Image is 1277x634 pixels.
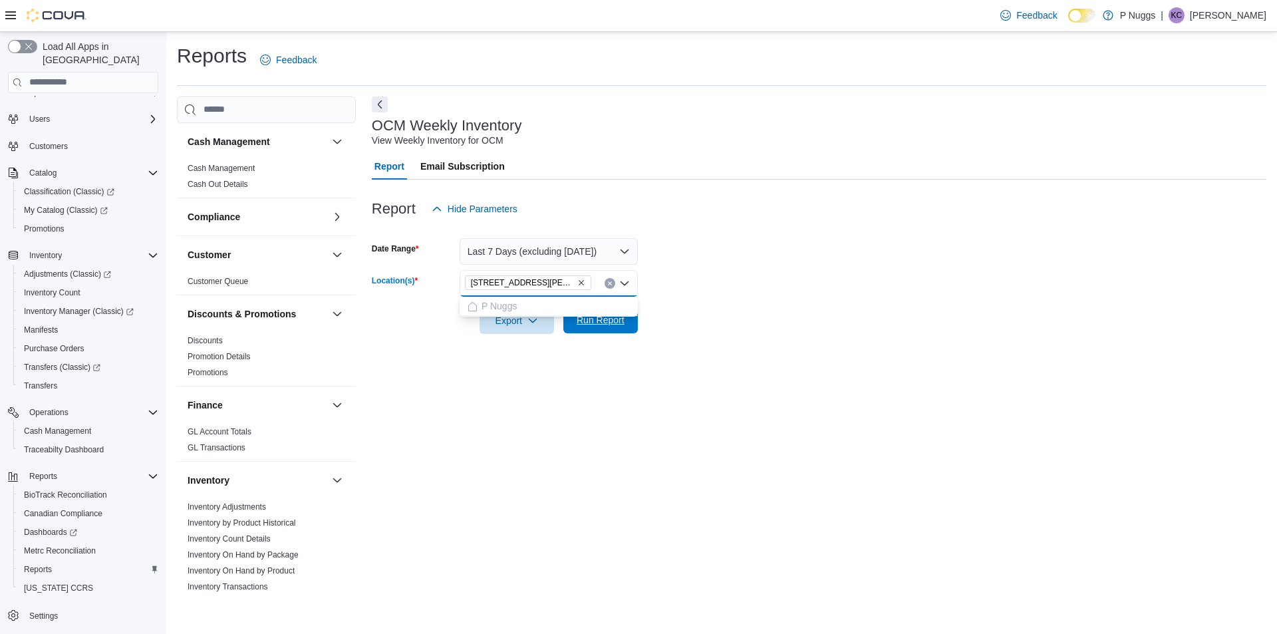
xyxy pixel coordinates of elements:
button: Inventory [3,246,164,265]
span: KC [1171,7,1183,23]
button: Settings [3,605,164,625]
a: Cash Out Details [188,180,248,189]
button: Users [3,110,164,128]
a: My Catalog (Classic) [13,201,164,220]
a: Canadian Compliance [19,506,108,522]
h3: Compliance [188,210,240,224]
span: Customer Queue [188,276,248,287]
span: Transfers [24,381,57,391]
span: Transfers (Classic) [24,362,100,373]
span: Promotion Details [188,351,251,362]
button: Compliance [329,209,345,225]
span: Cash Management [188,163,255,174]
button: Export [480,307,554,334]
button: Run Report [563,307,638,333]
button: P Nuggs [460,297,638,316]
a: Classification (Classic) [19,184,120,200]
button: Promotions [13,220,164,238]
img: Cova [27,9,86,22]
a: Dashboards [13,523,164,542]
span: Users [24,111,158,127]
span: Inventory Adjustments [188,502,266,512]
span: Transfers (Classic) [19,359,158,375]
a: Promotions [19,221,70,237]
a: BioTrack Reconciliation [19,487,112,503]
button: Inventory [188,474,327,487]
a: Inventory Manager (Classic) [19,303,139,319]
button: [US_STATE] CCRS [13,579,164,597]
a: Inventory Manager (Classic) [13,302,164,321]
button: Clear input [605,278,615,289]
span: Promotions [24,224,65,234]
span: Feedback [276,53,317,67]
div: Finance [177,424,356,461]
button: Reports [3,467,164,486]
span: Manifests [19,322,158,338]
h1: Reports [177,43,247,69]
a: Traceabilty Dashboard [19,442,109,458]
span: Load All Apps in [GEOGRAPHIC_DATA] [37,40,158,67]
span: Inventory Count Details [188,534,271,544]
span: Settings [29,611,58,621]
span: Inventory [24,247,158,263]
span: Transfers [19,378,158,394]
a: [US_STATE] CCRS [19,580,98,596]
a: Customer Queue [188,277,248,286]
button: Cash Management [13,422,164,440]
span: Inventory Transactions [188,581,268,592]
span: Inventory Count [24,287,80,298]
p: P Nuggs [1120,7,1155,23]
h3: OCM Weekly Inventory [372,118,522,134]
span: Reports [19,561,158,577]
a: Cash Management [188,164,255,173]
span: Metrc Reconciliation [24,546,96,556]
a: Adjustments (Classic) [13,265,164,283]
a: Classification (Classic) [13,182,164,201]
label: Location(s) [372,275,418,286]
a: Transfers (Classic) [13,358,164,377]
span: Adjustments (Classic) [24,269,111,279]
button: Close list of options [619,278,630,289]
h3: Cash Management [188,135,270,148]
span: Adjustments (Classic) [19,266,158,282]
div: Choose from the following options [460,297,638,316]
span: Inventory by Product Historical [188,518,296,528]
button: Compliance [188,210,327,224]
a: Inventory by Product Historical [188,518,296,528]
span: Reports [29,471,57,482]
button: Remove 236 Meehan Road Suite 1, Malone, NY 12953 from selection in this group [577,279,585,287]
button: Catalog [24,165,62,181]
a: Promotion Details [188,352,251,361]
span: Cash Management [19,423,158,439]
a: Feedback [995,2,1062,29]
span: Users [29,114,50,124]
span: Traceabilty Dashboard [24,444,104,455]
span: [STREET_ADDRESS][PERSON_NAME][PERSON_NAME] [471,276,575,289]
span: Discounts [188,335,223,346]
span: Catalog [29,168,57,178]
span: GL Transactions [188,442,245,453]
span: Settings [24,607,158,623]
a: Promotions [188,368,228,377]
button: Inventory [24,247,67,263]
a: Transfers [19,378,63,394]
input: Dark Mode [1068,9,1096,23]
a: My Catalog (Classic) [19,202,113,218]
a: Cash Management [19,423,96,439]
div: Kris Charland [1169,7,1185,23]
span: Customers [29,141,68,152]
button: Users [24,111,55,127]
span: Purchase Orders [24,343,84,354]
span: Metrc Reconciliation [19,543,158,559]
button: Traceabilty Dashboard [13,440,164,459]
button: Cash Management [329,134,345,150]
span: Operations [24,404,158,420]
a: Package Details [188,598,245,607]
span: Email Subscription [420,153,505,180]
button: Next [372,96,388,112]
h3: Finance [188,398,223,412]
a: Inventory Adjustments [188,502,266,512]
a: Metrc Reconciliation [19,543,101,559]
div: View Weekly Inventory for OCM [372,134,503,148]
button: Operations [24,404,74,420]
